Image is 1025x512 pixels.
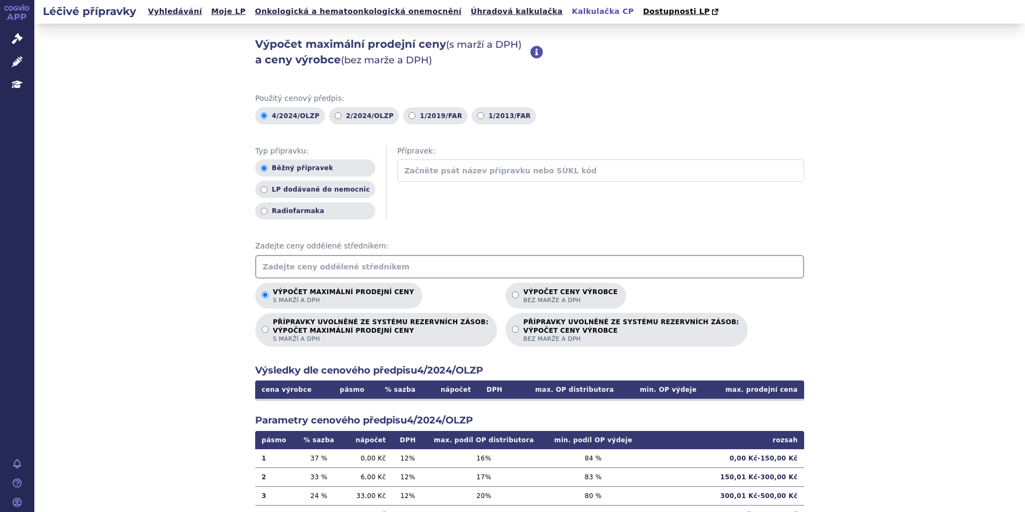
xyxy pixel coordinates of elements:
h2: Parametry cenového předpisu 4/2024/OLZP [255,414,804,427]
input: Zadejte ceny oddělené středníkem [255,255,804,279]
input: Běžný přípravek [261,165,268,172]
th: % sazba [295,431,342,449]
h2: Výsledky dle cenového předpisu 4/2024/OLZP [255,364,804,377]
label: 1/2019/FAR [403,107,467,125]
th: rozsah [642,431,804,449]
span: (s marží a DPH) [446,39,522,50]
td: 17 % [423,467,544,486]
p: Výpočet ceny výrobce [523,288,618,304]
td: 300,01 Kč - 500,00 Kč [642,486,804,505]
td: 33,00 Kč [342,486,392,505]
td: 80 % [545,486,642,505]
label: LP dodávané do nemocnic [255,181,375,198]
th: % sazba [374,381,426,399]
td: 16 % [423,449,544,468]
p: PŘÍPRAVKY UVOLNĚNÉ ZE SYSTÉMU REZERVNÍCH ZÁSOB: [273,318,488,343]
td: 12 % [392,449,424,468]
td: 33 % [295,467,342,486]
h2: Léčivé přípravky [34,4,145,19]
th: max. prodejní cena [703,381,804,399]
h2: Výpočet maximální prodejní ceny a ceny výrobce [255,36,530,68]
th: max. OP distributora [511,381,620,399]
span: Zadejte ceny oddělené středníkem: [255,241,804,252]
td: 84 % [545,449,642,468]
td: 37 % [295,449,342,468]
a: Moje LP [208,4,249,19]
input: PŘÍPRAVKY UVOLNĚNÉ ZE SYSTÉMU REZERVNÍCH ZÁSOB:VÝPOČET MAXIMÁLNÍ PRODEJNÍ CENYs marží a DPH [262,326,269,333]
p: Výpočet maximální prodejní ceny [273,288,414,304]
input: 1/2013/FAR [477,112,484,119]
a: Úhradová kalkulačka [467,4,566,19]
label: 1/2013/FAR [472,107,536,125]
th: max. podíl OP distributora [423,431,544,449]
th: nápočet [342,431,392,449]
input: Výpočet ceny výrobcebez marže a DPH [512,291,519,298]
span: (bez marže a DPH) [341,54,432,66]
strong: VÝPOČET MAXIMÁLNÍ PRODEJNÍ CENY [273,326,488,335]
p: PŘÍPRAVKY UVOLNĚNÉ ZE SYSTÉMU REZERVNÍCH ZÁSOB: [523,318,739,343]
th: min. podíl OP výdeje [545,431,642,449]
th: cena výrobce [255,381,330,399]
a: Vyhledávání [145,4,205,19]
td: 2 [255,467,295,486]
span: Dostupnosti LP [643,7,710,16]
span: Použitý cenový předpis: [255,93,804,104]
td: 83 % [545,467,642,486]
input: Začněte psát název přípravku nebo SÚKL kód [397,159,804,182]
label: 2/2024/OLZP [329,107,399,125]
strong: VÝPOČET CENY VÝROBCE [523,326,739,335]
a: Onkologická a hematoonkologická onemocnění [251,4,465,19]
input: PŘÍPRAVKY UVOLNĚNÉ ZE SYSTÉMU REZERVNÍCH ZÁSOB:VÝPOČET CENY VÝROBCEbez marže a DPH [512,326,519,333]
th: min. OP výdeje [620,381,703,399]
td: 20 % [423,486,544,505]
th: DPH [392,431,424,449]
td: 6,00 Kč [342,467,392,486]
th: pásmo [330,381,374,399]
span: s marží a DPH [273,296,414,304]
td: 3 [255,486,295,505]
span: bez marže a DPH [523,335,739,343]
td: 0,00 Kč [342,449,392,468]
th: nápočet [426,381,478,399]
input: Radiofarmaka [261,208,268,215]
span: Přípravek: [397,146,804,157]
a: Dostupnosti LP [640,4,724,19]
label: 4/2024/OLZP [255,107,325,125]
input: LP dodávané do nemocnic [261,186,268,193]
input: 4/2024/OLZP [261,112,268,119]
td: 24 % [295,486,342,505]
td: 1 [255,449,295,468]
input: Výpočet maximální prodejní cenys marží a DPH [262,291,269,298]
th: pásmo [255,431,295,449]
td: 0,00 Kč - 150,00 Kč [642,449,804,468]
a: Kalkulačka CP [569,4,637,19]
label: Běžný přípravek [255,159,375,177]
span: bez marže a DPH [523,296,618,304]
span: s marží a DPH [273,335,488,343]
label: Radiofarmaka [255,202,375,220]
input: 1/2019/FAR [408,112,415,119]
td: 12 % [392,486,424,505]
td: 12 % [392,467,424,486]
span: Typ přípravku: [255,146,375,157]
th: DPH [478,381,512,399]
td: 150,01 Kč - 300,00 Kč [642,467,804,486]
input: 2/2024/OLZP [335,112,341,119]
